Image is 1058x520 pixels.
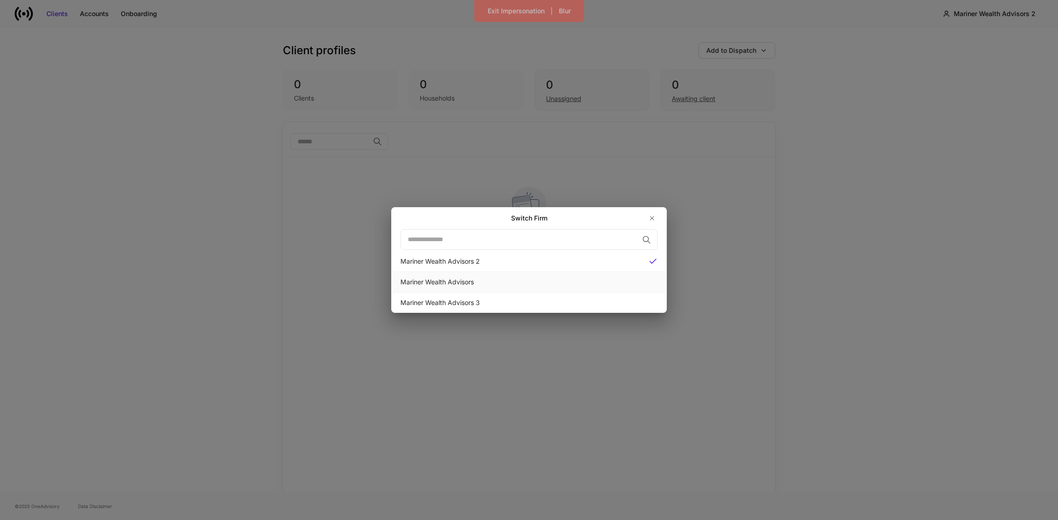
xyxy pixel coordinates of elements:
div: Mariner Wealth Advisors 2 [400,257,641,266]
div: Blur [559,6,571,16]
h2: Switch Firm [511,214,547,223]
div: Mariner Wealth Advisors [400,277,658,287]
div: Mariner Wealth Advisors 3 [400,298,658,307]
div: Exit Impersonation [488,6,545,16]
